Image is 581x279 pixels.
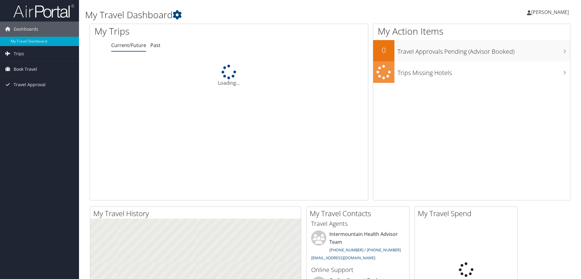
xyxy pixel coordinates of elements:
a: [PHONE_NUMBER] / [PHONE_NUMBER] [329,247,401,253]
h3: Online Support [311,266,405,274]
img: airportal-logo.png [13,4,74,18]
h3: Trips Missing Hotels [397,66,570,77]
span: [PERSON_NAME] [531,9,569,15]
h3: Travel Agents [311,219,405,228]
h2: 0 [373,45,394,55]
a: [PERSON_NAME] [527,3,575,21]
a: Trips Missing Hotels [373,61,570,83]
h1: My Action Items [373,25,570,38]
a: 0Travel Approvals Pending (Advisor Booked) [373,40,570,61]
span: Trips [14,46,24,61]
h2: My Travel Contacts [310,208,409,219]
h1: My Travel Dashboard [85,9,412,21]
span: Dashboards [14,22,38,37]
a: Past [150,42,160,49]
span: Book Travel [14,62,37,77]
li: Intermountain Health Advisor Team [308,230,408,263]
h1: My Trips [95,25,248,38]
h3: Travel Approvals Pending (Advisor Booked) [397,44,570,56]
h2: My Travel History [93,208,301,219]
span: Travel Approval [14,77,46,92]
a: Current/Future [111,42,146,49]
div: Loading... [90,65,368,87]
h2: My Travel Spend [418,208,517,219]
a: [EMAIL_ADDRESS][DOMAIN_NAME] [311,255,375,260]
